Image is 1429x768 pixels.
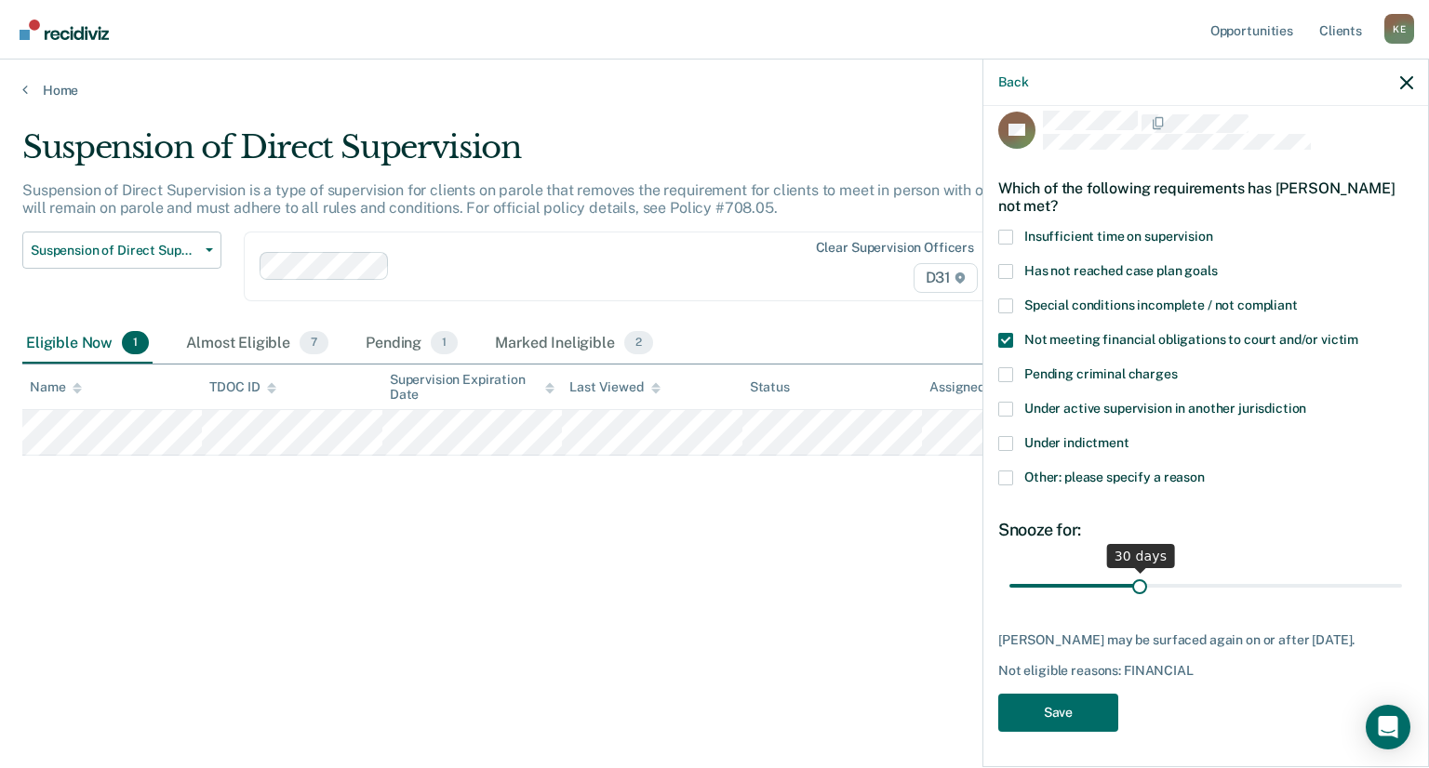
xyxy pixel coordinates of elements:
div: Marked Ineligible [491,324,657,364]
span: Other: please specify a reason [1024,470,1205,484]
div: Assigned to [929,379,1017,395]
span: 1 [122,331,149,355]
div: Open Intercom Messenger [1366,705,1410,749]
div: [PERSON_NAME] may be surfaced again on or after [DATE]. [998,632,1413,648]
span: Under indictment [1024,435,1129,450]
span: Pending criminal charges [1024,366,1178,381]
button: Profile dropdown button [1384,14,1414,44]
p: Suspension of Direct Supervision is a type of supervision for clients on parole that removes the ... [22,181,1081,217]
span: D31 [914,263,978,293]
a: Home [22,82,1407,99]
div: Last Viewed [569,379,660,395]
span: Not meeting financial obligations to court and/or victim [1024,332,1358,347]
div: Name [30,379,82,395]
span: 2 [624,331,653,355]
span: Under active supervision in another jurisdiction [1024,401,1306,416]
button: Save [998,694,1118,732]
div: 30 days [1107,544,1175,568]
div: Snooze for: [998,520,1413,540]
div: Not eligible reasons: FINANCIAL [998,663,1413,679]
div: Pending [362,324,461,364]
div: K E [1384,14,1414,44]
div: Eligible Now [22,324,153,364]
span: 7 [300,331,328,355]
div: Status [750,379,790,395]
div: TDOC ID [209,379,276,395]
div: Which of the following requirements has [PERSON_NAME] not met? [998,165,1413,230]
div: Almost Eligible [182,324,332,364]
button: Back [998,74,1028,90]
span: Special conditions incomplete / not compliant [1024,298,1298,312]
div: Suspension of Direct Supervision [22,128,1094,181]
span: Has not reached case plan goals [1024,263,1218,278]
span: Insufficient time on supervision [1024,229,1213,244]
div: Supervision Expiration Date [390,372,554,404]
span: Suspension of Direct Supervision [31,243,198,258]
span: 1 [431,331,458,355]
div: Clear supervision officers [816,240,974,256]
img: Recidiviz [20,20,109,40]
